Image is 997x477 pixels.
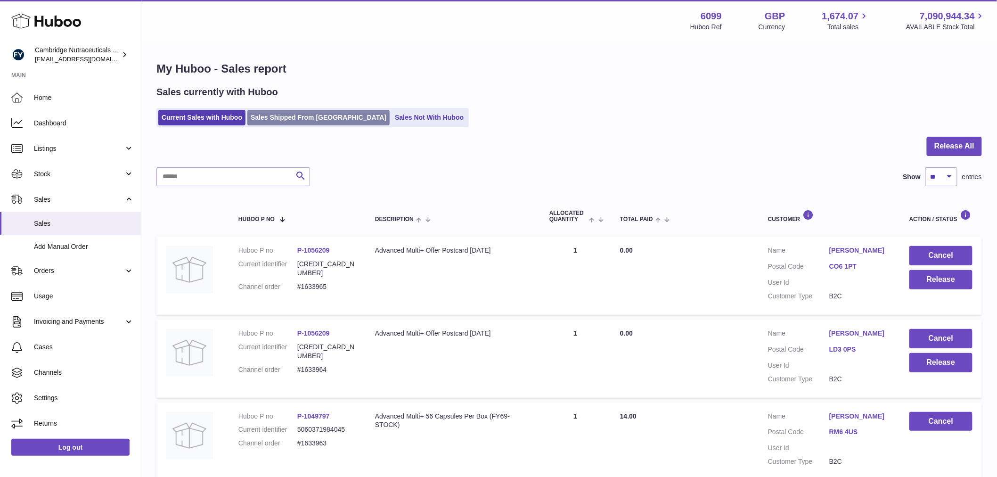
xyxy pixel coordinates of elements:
dt: Channel order [238,365,297,374]
dd: #1633964 [297,365,356,374]
button: Release [909,270,972,289]
span: Invoicing and Payments [34,317,124,326]
a: P-1049797 [297,412,330,420]
img: no-photo.jpg [166,412,213,459]
dd: B2C [829,292,891,301]
span: Total paid [620,216,653,222]
dt: Customer Type [768,457,829,466]
a: 7,090,944.34 AVAILABLE Stock Total [906,10,986,32]
div: Huboo Ref [690,23,722,32]
a: LD3 0PS [829,345,891,354]
strong: GBP [765,10,785,23]
span: Huboo P no [238,216,275,222]
span: ALLOCATED Quantity [549,210,587,222]
div: Cambridge Nutraceuticals Ltd [35,46,120,64]
td: 1 [540,320,611,398]
a: 1,674.07 Total sales [822,10,870,32]
span: 7,090,944.34 [920,10,975,23]
span: 14.00 [620,412,637,420]
h1: My Huboo - Sales report [156,61,982,76]
button: Release [909,353,972,372]
dt: Customer Type [768,292,829,301]
dt: User Id [768,278,829,287]
span: [EMAIL_ADDRESS][DOMAIN_NAME] [35,55,139,63]
a: Sales Shipped From [GEOGRAPHIC_DATA] [247,110,390,125]
a: RM6 4US [829,428,891,436]
dd: B2C [829,457,891,466]
a: Sales Not With Huboo [392,110,467,125]
span: Cases [34,343,134,352]
dt: Postal Code [768,262,829,273]
div: Customer [768,210,891,222]
button: Cancel [909,329,972,348]
span: Home [34,93,134,102]
dd: 5060371984045 [297,425,356,434]
div: Action / Status [909,210,972,222]
span: Total sales [827,23,869,32]
dt: Huboo P no [238,329,297,338]
span: Sales [34,195,124,204]
span: entries [962,173,982,181]
span: Sales [34,219,134,228]
div: Advanced Multi+ Offer Postcard [DATE] [375,329,531,338]
td: 1 [540,237,611,315]
img: huboo@camnutra.com [11,48,25,62]
dt: Huboo P no [238,246,297,255]
dt: Current identifier [238,260,297,278]
span: Listings [34,144,124,153]
dt: Name [768,246,829,257]
div: Advanced Multi+ Offer Postcard [DATE] [375,246,531,255]
dd: #1633965 [297,282,356,291]
span: Settings [34,394,134,403]
button: Release All [927,137,982,156]
dt: Current identifier [238,343,297,361]
dt: User Id [768,444,829,452]
div: Advanced Multi+ 56 Capsules Per Box (FY69-STOCK) [375,412,531,430]
a: Current Sales with Huboo [158,110,245,125]
div: Currency [759,23,785,32]
dt: Name [768,329,829,340]
span: Stock [34,170,124,179]
a: [PERSON_NAME] [829,246,891,255]
dt: Channel order [238,282,297,291]
a: [PERSON_NAME] [829,329,891,338]
span: Returns [34,419,134,428]
a: [PERSON_NAME] [829,412,891,421]
span: Dashboard [34,119,134,128]
dt: Channel order [238,439,297,448]
span: Description [375,216,414,222]
dd: #1633963 [297,439,356,448]
dt: Huboo P no [238,412,297,421]
dt: Customer Type [768,375,829,384]
dt: Name [768,412,829,423]
dt: Postal Code [768,428,829,439]
img: no-photo.jpg [166,329,213,376]
button: Cancel [909,246,972,265]
strong: 6099 [701,10,722,23]
img: no-photo.jpg [166,246,213,293]
dt: Current identifier [238,425,297,434]
span: Channels [34,368,134,377]
a: CO6 1PT [829,262,891,271]
span: Usage [34,292,134,301]
h2: Sales currently with Huboo [156,86,278,99]
dd: [CREDIT_CARD_NUMBER] [297,343,356,361]
a: Log out [11,439,130,456]
label: Show [903,173,921,181]
span: Orders [34,266,124,275]
dd: [CREDIT_CARD_NUMBER] [297,260,356,278]
span: AVAILABLE Stock Total [906,23,986,32]
dt: Postal Code [768,345,829,356]
dd: B2C [829,375,891,384]
dt: User Id [768,361,829,370]
span: 0.00 [620,329,633,337]
button: Cancel [909,412,972,431]
a: P-1056209 [297,247,330,254]
span: 1,674.07 [822,10,859,23]
span: 0.00 [620,247,633,254]
a: P-1056209 [297,329,330,337]
span: Add Manual Order [34,242,134,251]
